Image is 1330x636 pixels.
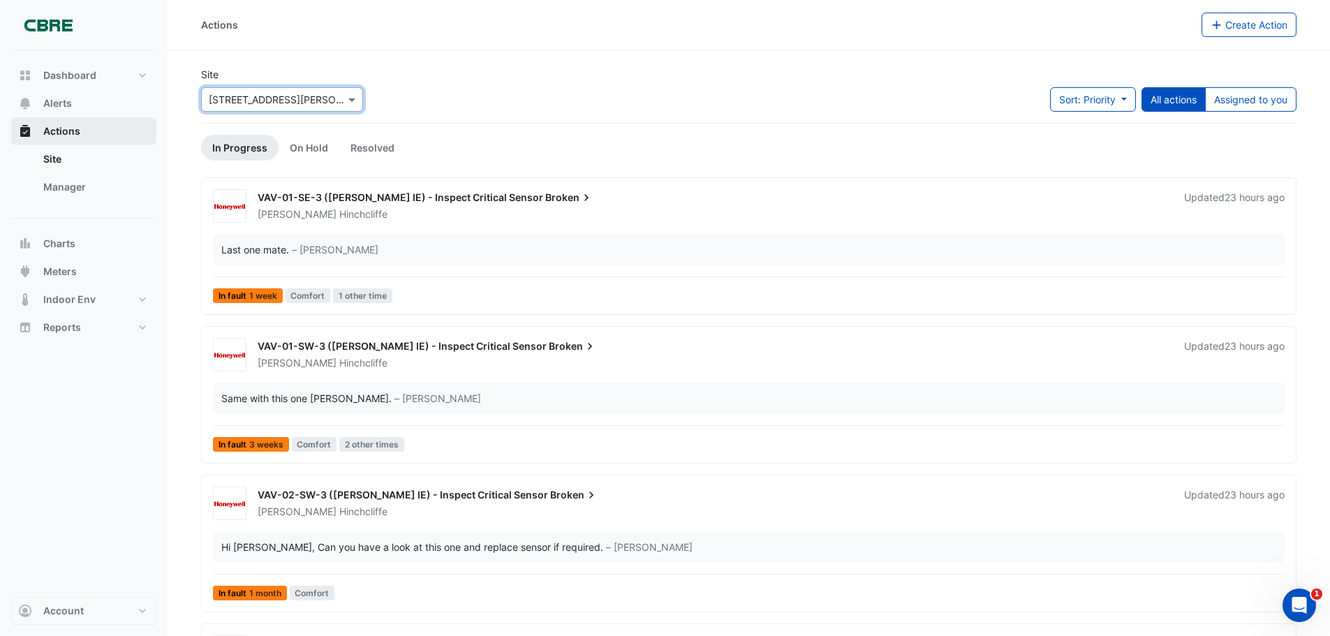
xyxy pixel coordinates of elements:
[11,61,156,89] button: Dashboard
[292,437,337,452] span: Comfort
[549,339,597,353] span: Broken
[339,135,406,161] a: Resolved
[1059,94,1116,105] span: Sort: Priority
[43,124,80,138] span: Actions
[18,124,32,138] app-icon: Actions
[339,207,387,221] span: Hinchcliffe
[1141,87,1206,112] button: All actions
[221,242,289,257] div: Last one mate.
[201,67,219,82] label: Site
[1184,488,1285,519] div: Updated
[214,348,246,362] img: Honeywell
[333,288,392,303] span: 1 other time
[18,237,32,251] app-icon: Charts
[11,597,156,625] button: Account
[1205,87,1296,112] button: Assigned to you
[18,265,32,279] app-icon: Meters
[221,540,603,554] div: Hi [PERSON_NAME], Can you have a look at this one and replace sensor if required.
[258,340,547,352] span: VAV-01-SW-3 ([PERSON_NAME] IE) - Inspect Critical Sensor
[550,488,598,502] span: Broken
[1225,489,1285,501] span: Tue 30-Sep-2025 13:21 AEST
[279,135,339,161] a: On Hold
[339,505,387,519] span: Hinchcliffe
[1225,340,1285,352] span: Tue 30-Sep-2025 13:22 AEST
[11,145,156,207] div: Actions
[11,286,156,313] button: Indoor Env
[545,191,593,205] span: Broken
[43,96,72,110] span: Alerts
[201,135,279,161] a: In Progress
[249,441,283,449] span: 3 weeks
[286,288,331,303] span: Comfort
[258,357,337,369] span: [PERSON_NAME]
[11,117,156,145] button: Actions
[11,258,156,286] button: Meters
[249,292,277,300] span: 1 week
[1184,339,1285,370] div: Updated
[214,200,246,214] img: Honeywell
[1225,19,1287,31] span: Create Action
[394,391,481,406] span: – [PERSON_NAME]
[32,173,156,201] a: Manager
[221,391,392,406] div: Same with this one [PERSON_NAME].
[339,356,387,370] span: Hinchcliffe
[18,96,32,110] app-icon: Alerts
[11,89,156,117] button: Alerts
[258,191,543,203] span: VAV-01-SE-3 ([PERSON_NAME] IE) - Inspect Critical Sensor
[43,237,75,251] span: Charts
[17,11,80,39] img: Company Logo
[11,230,156,258] button: Charts
[258,489,548,501] span: VAV-02-SW-3 ([PERSON_NAME] IE) - Inspect Critical Sensor
[43,320,81,334] span: Reports
[18,293,32,306] app-icon: Indoor Env
[606,540,693,554] span: – [PERSON_NAME]
[249,589,281,598] span: 1 month
[1225,191,1285,203] span: Tue 30-Sep-2025 13:22 AEST
[213,288,283,303] span: In fault
[339,437,404,452] span: 2 other times
[290,586,335,600] span: Comfort
[1311,589,1322,600] span: 1
[213,586,287,600] span: In fault
[43,293,96,306] span: Indoor Env
[43,265,77,279] span: Meters
[214,497,246,511] img: Honeywell
[43,604,84,618] span: Account
[258,208,337,220] span: [PERSON_NAME]
[1184,191,1285,221] div: Updated
[1050,87,1136,112] button: Sort: Priority
[11,313,156,341] button: Reports
[258,505,337,517] span: [PERSON_NAME]
[18,68,32,82] app-icon: Dashboard
[1202,13,1297,37] button: Create Action
[43,68,96,82] span: Dashboard
[18,320,32,334] app-icon: Reports
[32,145,156,173] a: Site
[1283,589,1316,622] iframe: Intercom live chat
[292,242,378,257] span: – [PERSON_NAME]
[213,437,289,452] span: In fault
[201,17,238,32] div: Actions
